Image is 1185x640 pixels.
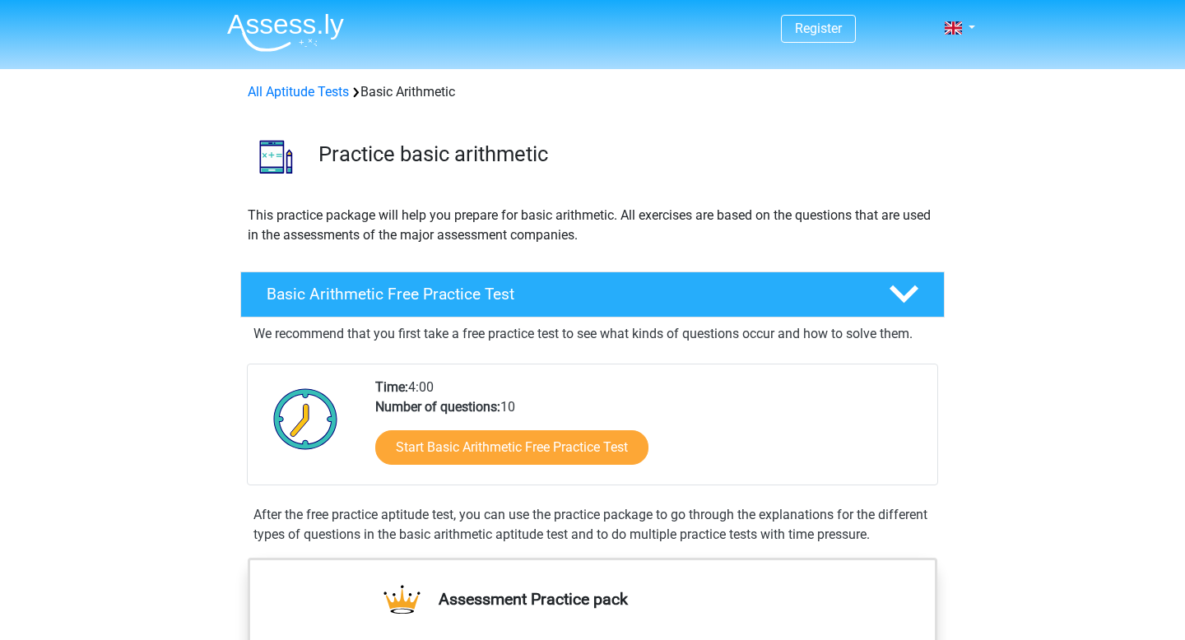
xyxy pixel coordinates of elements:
[363,378,936,485] div: 4:00 10
[248,84,349,100] a: All Aptitude Tests
[253,324,932,344] p: We recommend that you first take a free practice test to see what kinds of questions occur and ho...
[241,82,944,102] div: Basic Arithmetic
[795,21,842,36] a: Register
[227,13,344,52] img: Assessly
[267,285,862,304] h4: Basic Arithmetic Free Practice Test
[234,271,951,318] a: Basic Arithmetic Free Practice Test
[247,505,938,545] div: After the free practice aptitude test, you can use the practice package to go through the explana...
[375,430,648,465] a: Start Basic Arithmetic Free Practice Test
[375,399,500,415] b: Number of questions:
[375,379,408,395] b: Time:
[241,122,311,192] img: basic arithmetic
[318,141,932,167] h3: Practice basic arithmetic
[264,378,347,460] img: Clock
[248,206,937,245] p: This practice package will help you prepare for basic arithmetic. All exercises are based on the ...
